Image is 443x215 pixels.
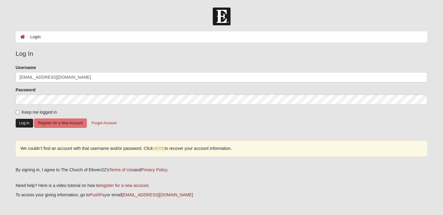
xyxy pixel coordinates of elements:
a: PushPay [90,192,107,197]
label: Username [16,65,36,71]
div: We couldn’t find an account with that username and/or password. Click to recover your account inf... [16,141,428,157]
a: HERE [153,146,165,151]
button: Forgot Account [88,119,120,128]
div: By signing in, I agree to The Church of Eleven22's and . [16,167,428,173]
button: Register for a New Account [34,119,86,128]
input: Keep me logged in [16,110,20,114]
p: To access your giving information, go to or email [16,192,428,198]
legend: Log In [16,49,428,58]
a: [EMAIL_ADDRESS][DOMAIN_NAME] [122,192,193,197]
label: Password [16,87,36,93]
button: Log In [16,119,33,128]
a: Privacy Policy [141,167,167,172]
a: register for a new account [100,183,148,188]
li: Login [25,34,41,40]
p: Need help? Here is a video tutorial on how to . [16,182,428,189]
span: Keep me logged in [22,110,57,115]
a: Terms of Use [109,167,134,172]
img: Church of Eleven22 Logo [213,8,231,25]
